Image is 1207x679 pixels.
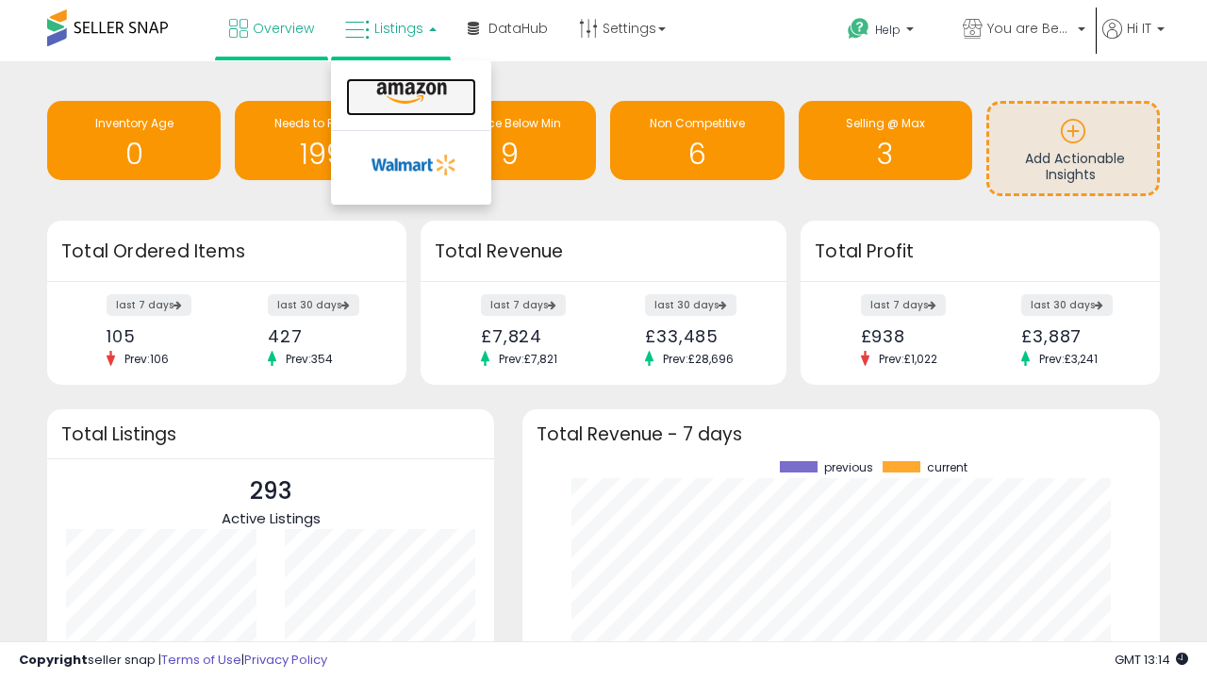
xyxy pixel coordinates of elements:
a: Non Competitive 6 [610,101,784,180]
strong: Copyright [19,651,88,669]
a: Help [833,3,946,61]
span: previous [824,461,873,474]
div: £33,485 [645,326,753,346]
span: Prev: 354 [276,351,342,367]
a: Terms of Use [161,651,241,669]
label: last 30 days [1021,294,1113,316]
a: Privacy Policy [244,651,327,669]
h3: Total Listings [61,427,480,441]
a: Hi IT [1102,19,1165,61]
label: last 7 days [861,294,946,316]
label: last 30 days [268,294,359,316]
h3: Total Ordered Items [61,239,392,265]
span: Prev: £7,821 [489,351,567,367]
span: Inventory Age [95,115,174,131]
div: seller snap | | [19,652,327,670]
a: BB Price Below Min 9 [422,101,596,180]
a: Selling @ Max 3 [799,101,972,180]
div: £3,887 [1021,326,1127,346]
span: Hi IT [1127,19,1151,38]
h1: 3 [808,139,963,170]
h1: 199 [244,139,399,170]
span: Overview [253,19,314,38]
h1: 6 [620,139,774,170]
span: Active Listings [222,508,321,528]
span: Prev: 106 [115,351,178,367]
span: BB Price Below Min [457,115,561,131]
span: Needs to Reprice [274,115,370,131]
div: 105 [107,326,212,346]
span: 2025-09-17 13:14 GMT [1115,651,1188,669]
h1: 9 [432,139,587,170]
a: Needs to Reprice 199 [235,101,408,180]
i: Get Help [847,17,870,41]
div: £938 [861,326,967,346]
h3: Total Revenue [435,239,772,265]
h3: Total Profit [815,239,1146,265]
span: current [927,461,967,474]
label: last 30 days [645,294,736,316]
div: £7,824 [481,326,589,346]
span: Listings [374,19,423,38]
h1: 0 [57,139,211,170]
span: Prev: £28,696 [653,351,743,367]
a: Inventory Age 0 [47,101,221,180]
span: Help [875,22,901,38]
span: Prev: £3,241 [1030,351,1107,367]
span: Prev: £1,022 [869,351,947,367]
a: Add Actionable Insights [989,104,1157,193]
span: You are Beautiful ([GEOGRAPHIC_DATA]) [987,19,1072,38]
span: Non Competitive [650,115,745,131]
label: last 7 days [107,294,191,316]
span: Add Actionable Insights [1025,149,1125,185]
div: 427 [268,326,373,346]
span: Selling @ Max [846,115,925,131]
h3: Total Revenue - 7 days [537,427,1146,441]
label: last 7 days [481,294,566,316]
span: DataHub [488,19,548,38]
p: 293 [222,473,321,509]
